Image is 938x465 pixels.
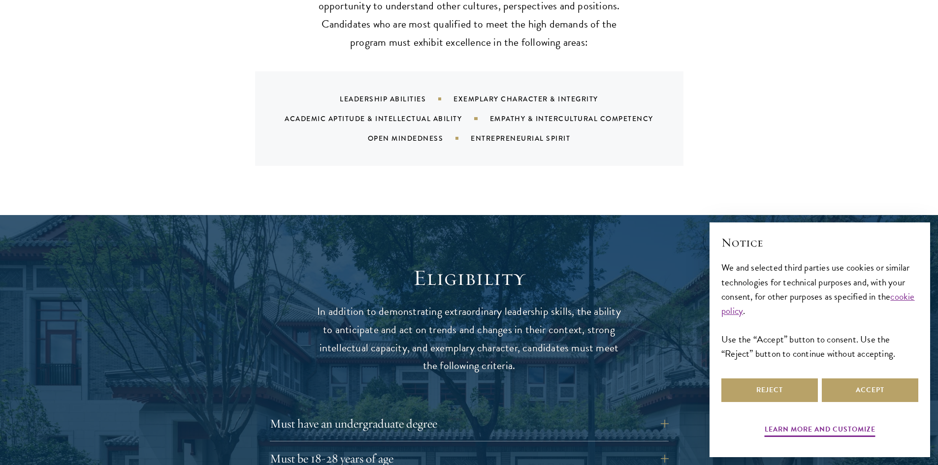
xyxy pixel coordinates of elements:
p: In addition to demonstrating extraordinary leadership skills, the ability to anticipate and act o... [317,303,622,375]
div: Entrepreneurial Spirit [471,133,595,143]
div: Leadership Abilities [340,94,453,104]
a: cookie policy [721,289,915,318]
div: Empathy & Intercultural Competency [490,114,678,124]
button: Accept [822,378,918,402]
button: Learn more and customize [765,423,875,438]
h2: Eligibility [317,264,622,292]
h2: Notice [721,234,918,251]
button: Reject [721,378,818,402]
div: We and selected third parties use cookies or similar technologies for technical purposes and, wit... [721,260,918,360]
div: Open Mindedness [368,133,471,143]
div: Academic Aptitude & Intellectual Ability [285,114,489,124]
div: Exemplary Character & Integrity [453,94,623,104]
button: Must have an undergraduate degree [270,412,669,435]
